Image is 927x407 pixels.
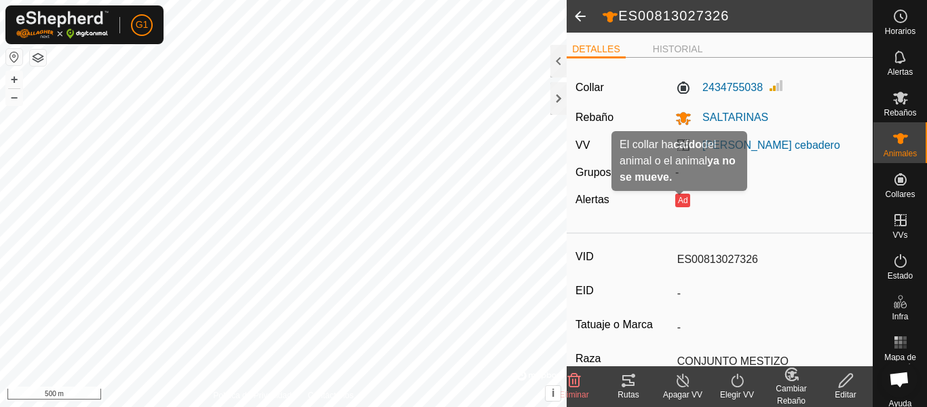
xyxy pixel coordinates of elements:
label: Raza [575,350,672,368]
button: Capas del Mapa [30,50,46,66]
label: VV [575,139,590,151]
a: Contáctenos [308,389,354,402]
div: Elegir VV [710,389,764,401]
a: Política de Privacidad [213,389,291,402]
span: Horarios [885,27,915,35]
button: i [546,386,561,401]
div: Chat abierto [881,361,917,397]
a: [PERSON_NAME] cebadero [702,139,840,151]
span: Eliminar [559,390,588,400]
span: Infra [892,313,908,321]
li: HISTORIAL [647,42,708,56]
h2: ES00813027326 [602,7,873,25]
label: Rebaño [575,111,613,123]
span: Animales [884,149,917,158]
span: Rebaños [884,109,916,117]
label: 2434755038 [675,79,763,96]
button: Restablecer Mapa [6,49,22,65]
label: Grupos [575,166,611,178]
label: VID [575,248,672,266]
button: Ad [675,194,690,207]
span: Alertas [888,68,913,76]
button: – [6,89,22,105]
span: G1 [136,18,149,32]
div: Rutas [601,389,656,401]
div: Cambiar Rebaño [764,383,818,407]
div: - [670,164,869,181]
button: + [6,71,22,88]
label: EID [575,282,672,300]
label: Alertas [575,194,609,205]
span: Estado [888,272,913,280]
label: Collar [575,79,604,96]
span: SALTARINAS [692,111,768,123]
img: Logo Gallagher [16,11,109,39]
span: Collares [885,190,915,198]
div: Editar [818,389,873,401]
span: Mapa de Calor [877,353,924,370]
span: i [552,387,554,399]
div: Apagar VV [656,389,710,401]
img: Intensidad de Señal [768,77,784,94]
label: Tatuaje o Marca [575,316,672,334]
span: VVs [892,231,907,239]
li: DETALLES [567,42,626,58]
